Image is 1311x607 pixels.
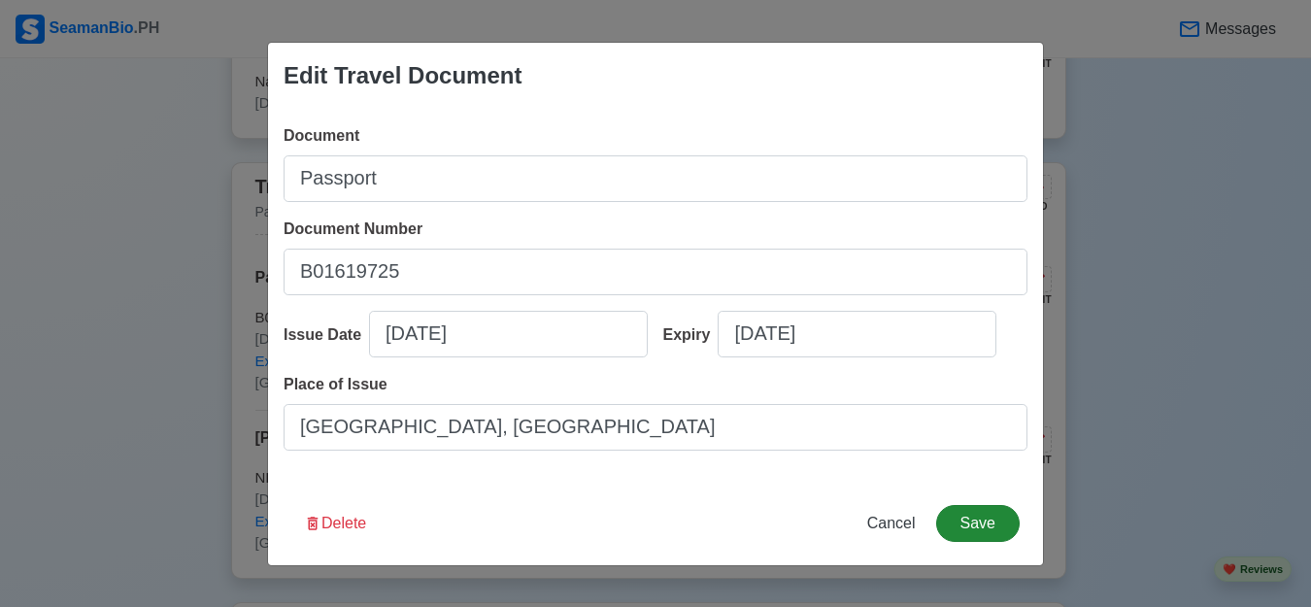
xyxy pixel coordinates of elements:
[284,155,1027,202] input: Ex: Passport
[284,376,387,392] span: Place of Issue
[284,127,359,144] span: Document
[867,515,916,531] span: Cancel
[936,505,1020,542] button: Save
[291,505,379,542] button: Delete
[284,249,1027,295] input: Ex: P12345678B
[284,323,369,347] div: Issue Date
[284,220,422,237] span: Document Number
[663,323,719,347] div: Expiry
[855,505,928,542] button: Cancel
[284,58,521,93] div: Edit Travel Document
[284,404,1027,451] input: Ex: Cebu City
